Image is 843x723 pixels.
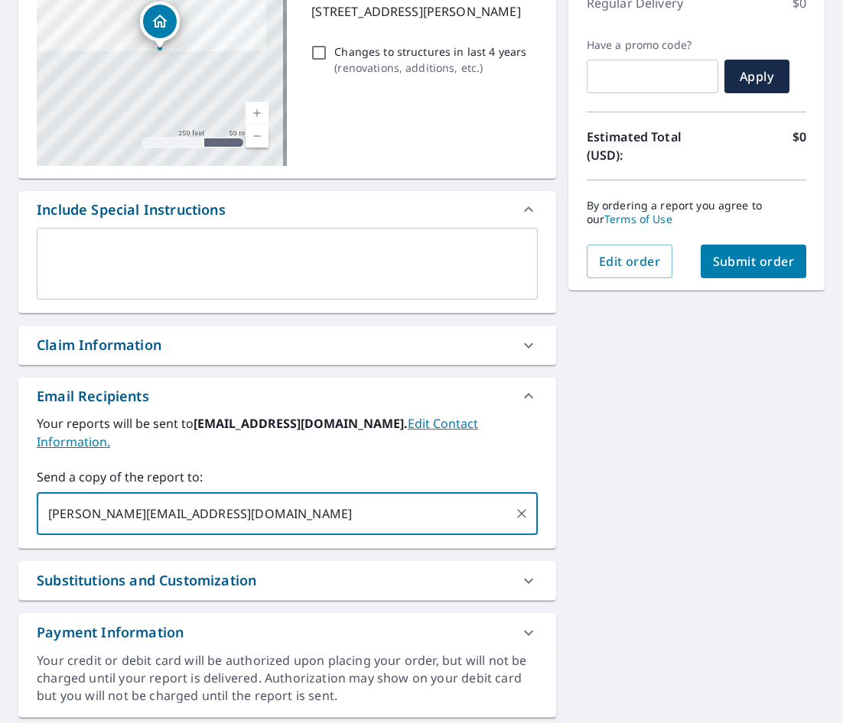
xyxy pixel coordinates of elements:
[18,378,556,414] div: Email Recipients
[18,191,556,228] div: Include Special Instructions
[37,468,538,486] label: Send a copy of the report to:
[599,253,661,270] span: Edit order
[18,326,556,365] div: Claim Information
[724,60,789,93] button: Apply
[713,253,795,270] span: Submit order
[37,622,184,643] div: Payment Information
[140,2,180,49] div: Dropped pin, building 1, Residential property, 1121 Apollo Rd Edmond, OK 73003
[334,44,526,60] p: Changes to structures in last 4 years
[37,652,538,705] div: Your credit or debit card will be authorized upon placing your order, but will not be charged unt...
[37,386,149,407] div: Email Recipients
[37,570,256,591] div: Substitutions and Customization
[246,125,269,148] a: Current Level 17, Zoom Out
[587,245,673,278] button: Edit order
[18,613,556,652] div: Payment Information
[587,128,697,164] p: Estimated Total (USD):
[604,212,672,226] a: Terms of Use
[37,199,226,220] div: Include Special Instructions
[511,503,532,524] button: Clear
[37,414,538,451] label: Your reports will be sent to
[587,38,718,52] label: Have a promo code?
[701,245,807,278] button: Submit order
[37,335,161,355] div: Claim Information
[18,561,556,600] div: Substitutions and Customization
[737,68,777,85] span: Apply
[793,128,806,164] p: $0
[246,102,269,125] a: Current Level 17, Zoom In
[587,199,806,226] p: By ordering a report you agree to our
[311,2,531,21] p: [STREET_ADDRESS][PERSON_NAME]
[194,415,408,432] b: [EMAIL_ADDRESS][DOMAIN_NAME].
[334,60,526,76] p: ( renovations, additions, etc. )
